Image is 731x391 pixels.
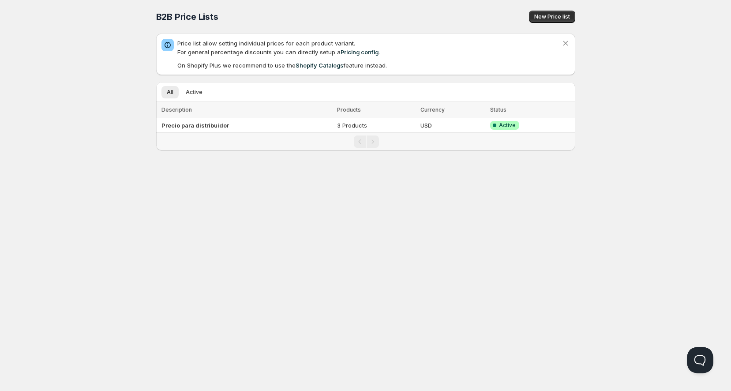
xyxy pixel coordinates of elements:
b: Precio para distribuidor [161,122,229,129]
button: Dismiss notification [559,37,572,49]
p: On Shopify Plus we recommend to use the feature instead. [177,61,561,70]
td: 3 Products [334,118,418,133]
a: Pricing config [341,49,379,56]
a: Shopify Catalogs [296,62,343,69]
p: Price list allow setting individual prices for each product variant. For general percentage disco... [177,39,561,56]
td: USD [418,118,487,133]
iframe: Help Scout Beacon - Open [687,347,713,373]
span: Active [499,122,516,129]
span: Status [490,106,506,113]
span: Products [337,106,361,113]
span: Currency [420,106,445,113]
span: Description [161,106,192,113]
span: B2B Price Lists [156,11,218,22]
button: New Price list [529,11,575,23]
span: All [167,89,173,96]
nav: Pagination [156,132,575,150]
span: Active [186,89,202,96]
span: New Price list [534,13,570,20]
